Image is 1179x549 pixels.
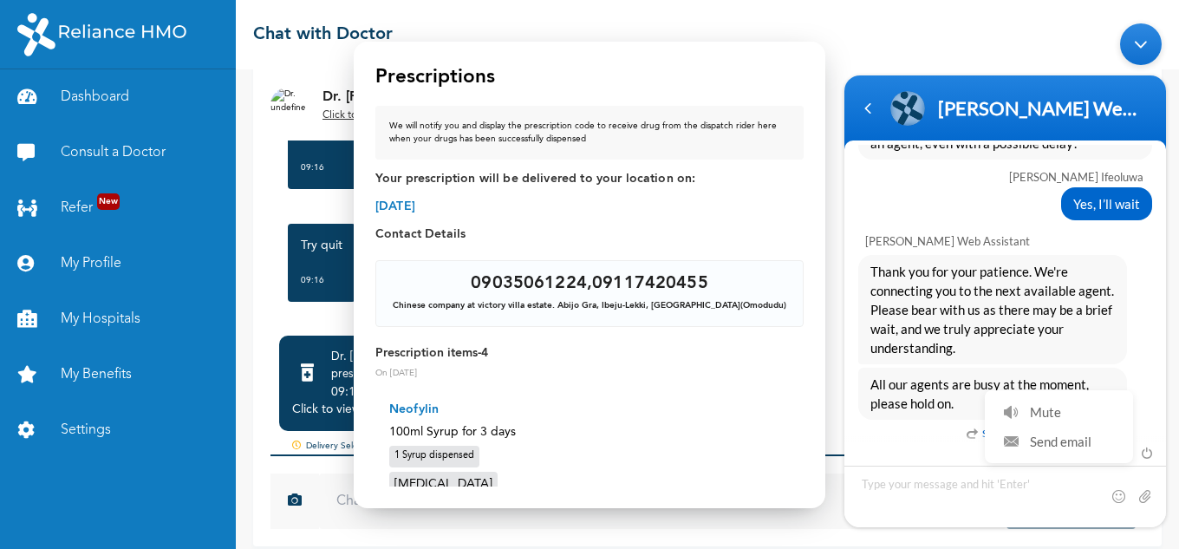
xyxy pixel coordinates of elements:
span: Attach a file [300,473,317,490]
div: Minimize live chat window [284,9,326,50]
div: We will notify you and display the prescription code to receive drug from the dispatch rider here... [389,120,790,146]
div: Chinese company at victory villa estate. Abijo Gra , Ibeju-Lekki , [GEOGRAPHIC_DATA] (Omodudu) [390,299,789,312]
div: 09035061224 , 09117420455 [471,275,707,292]
span: End chat [297,428,316,444]
li: Send email [156,412,290,441]
div: [PERSON_NAME] Ifeoluwa [29,155,308,169]
p: Prescription items - 4 [375,344,804,363]
div: Navigation go back [19,81,45,107]
p: Contact Details [375,225,804,243]
p: On [DATE] [375,367,804,380]
span: Thank you for your patience. We're connecting you to the next available agent. Please bear with u... [35,247,279,343]
span: [DATE] [375,198,804,215]
div: 11:45 AM [23,353,291,405]
span: Your prescription will be delivered to your location on: [375,170,804,187]
span: All our agents are busy at the moment, please hold on. [35,360,279,398]
div: Naomi Enrollee Web Assistant [102,82,303,105]
div: [PERSON_NAME] Web Assistant [29,219,194,233]
div: [MEDICAL_DATA] [389,472,498,497]
span: Yes, I’ll wait [238,180,304,199]
h4: Prescriptions [375,62,495,92]
div: 11:45 AM [225,173,316,206]
textarea: Type your message and hit 'Enter' [9,451,330,513]
p: 100ml Syrup for 3 days [389,423,790,441]
span: Add emojis [274,473,291,490]
img: d_794563401_operators_776852000003600019 [56,76,87,111]
p: Neofylin [389,401,790,419]
div: 1 Syrup dispensed [389,446,479,467]
div: 11:45 AM [23,240,291,350]
li: Mute [156,382,290,412]
em: Setback [131,409,182,428]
